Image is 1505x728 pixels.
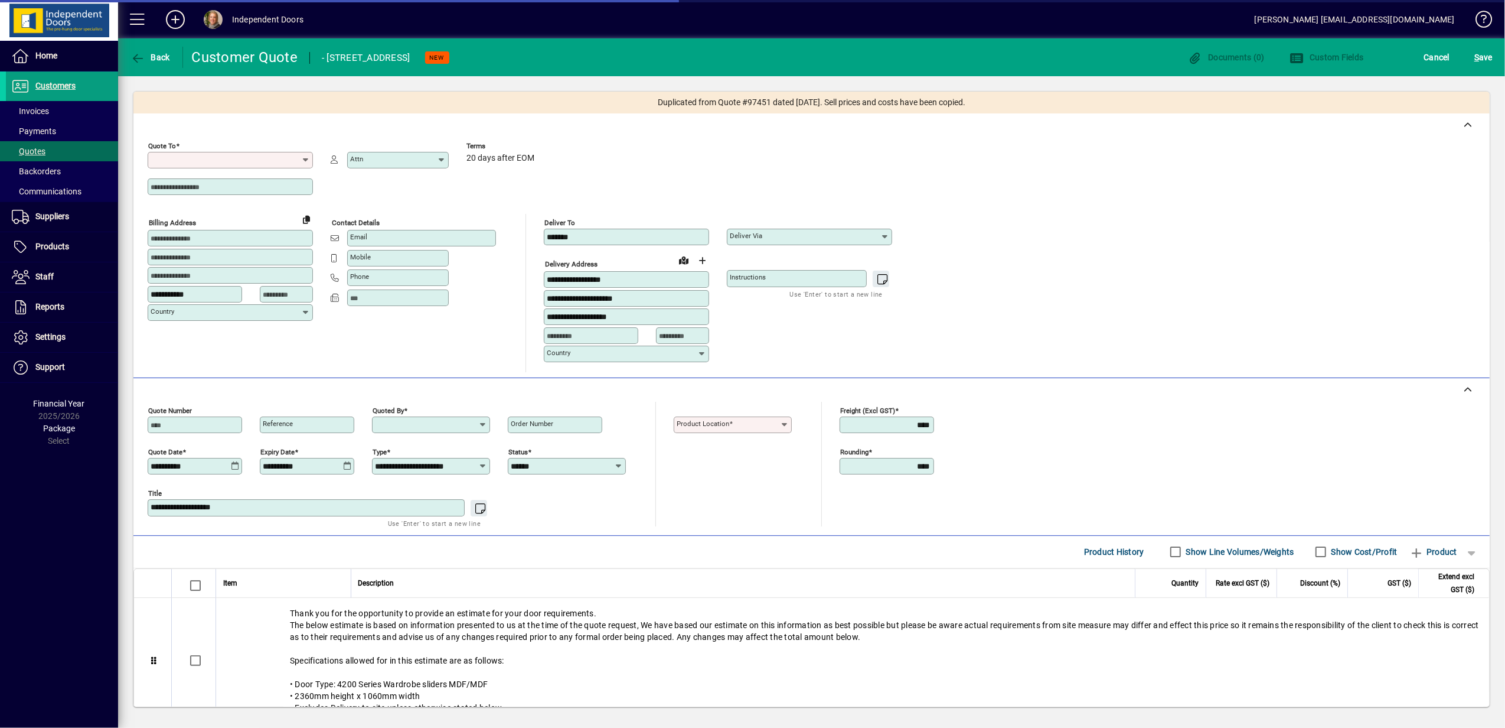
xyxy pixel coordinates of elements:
span: Invoices [12,106,49,116]
span: Back [130,53,170,62]
span: NEW [430,54,445,61]
label: Show Cost/Profit [1329,546,1398,558]
span: Custom Fields [1289,53,1364,62]
span: Description [358,577,394,590]
a: Reports [6,292,118,322]
mat-label: Order number [511,420,553,428]
button: Documents (0) [1185,47,1268,68]
a: Knowledge Base [1467,2,1490,41]
span: Quotes [12,147,45,156]
a: Home [6,41,118,71]
span: Payments [12,126,56,136]
span: Reports [35,302,64,311]
mat-label: Expiry date [260,447,295,456]
span: Communications [12,187,81,196]
button: Copy to Delivery address [297,210,316,229]
span: Product History [1084,542,1144,561]
a: View on map [674,251,693,269]
button: Back [128,47,173,68]
span: Rate excl GST ($) [1216,577,1269,590]
button: Cancel [1421,47,1453,68]
mat-label: Freight (excl GST) [840,406,895,414]
div: Independent Doors [232,10,303,29]
mat-label: Quote date [148,447,182,456]
button: Add [156,9,194,30]
label: Show Line Volumes/Weights [1184,546,1294,558]
mat-label: Deliver To [544,219,575,227]
button: Save [1471,47,1496,68]
span: Product [1409,542,1457,561]
span: Suppliers [35,212,69,221]
mat-label: Title [148,489,162,497]
span: Customers [35,81,76,90]
mat-label: Rounding [840,447,869,456]
a: Communications [6,181,118,201]
span: Cancel [1424,48,1450,67]
span: Settings [35,332,66,342]
span: 20 days after EOM [466,154,534,163]
span: Item [223,577,237,590]
span: S [1474,53,1479,62]
button: Product History [1079,541,1149,563]
mat-label: Quote To [148,142,176,150]
mat-hint: Use 'Enter' to start a new line [790,287,883,301]
span: Documents (0) [1188,53,1265,62]
span: Duplicated from Quote #97451 dated [DATE]. Sell prices and costs have been copied. [658,96,965,109]
span: Quantity [1171,577,1199,590]
button: Custom Fields [1287,47,1367,68]
span: Extend excl GST ($) [1426,570,1474,596]
span: Backorders [12,167,61,176]
span: Terms [466,142,537,150]
mat-label: Reference [263,420,293,428]
a: Products [6,232,118,262]
div: [PERSON_NAME] [EMAIL_ADDRESS][DOMAIN_NAME] [1255,10,1455,29]
a: Invoices [6,101,118,121]
span: Support [35,362,65,372]
mat-label: Phone [350,272,369,281]
mat-label: Deliver via [730,232,762,240]
a: Staff [6,262,118,292]
span: Staff [35,272,54,281]
button: Choose address [693,251,712,270]
mat-label: Quoted by [373,406,404,414]
a: Quotes [6,141,118,161]
div: Thank you for the opportunity to provide an estimate for your door requirements. The below estima... [216,598,1489,723]
a: Support [6,353,118,382]
mat-label: Quote number [148,406,192,414]
button: Profile [194,9,232,30]
mat-label: Instructions [730,273,766,281]
div: Customer Quote [192,48,298,67]
mat-label: Status [508,447,528,456]
a: Backorders [6,161,118,181]
mat-label: Country [151,307,174,316]
a: Payments [6,121,118,141]
app-page-header-button: Back [118,47,183,68]
mat-label: Attn [350,155,363,163]
mat-label: Product location [677,420,729,428]
span: GST ($) [1388,577,1411,590]
button: Product [1403,541,1463,563]
a: Settings [6,323,118,352]
a: Suppliers [6,202,118,232]
mat-label: Type [373,447,387,456]
div: - [STREET_ADDRESS] [322,48,410,67]
span: ave [1474,48,1493,67]
span: Discount (%) [1300,577,1340,590]
span: Home [35,51,57,60]
span: Package [43,424,75,433]
mat-hint: Use 'Enter' to start a new line [388,516,481,530]
mat-label: Mobile [350,253,371,261]
span: Products [35,242,69,251]
mat-label: Country [547,349,570,357]
span: Financial Year [34,399,85,408]
mat-label: Email [350,233,367,241]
